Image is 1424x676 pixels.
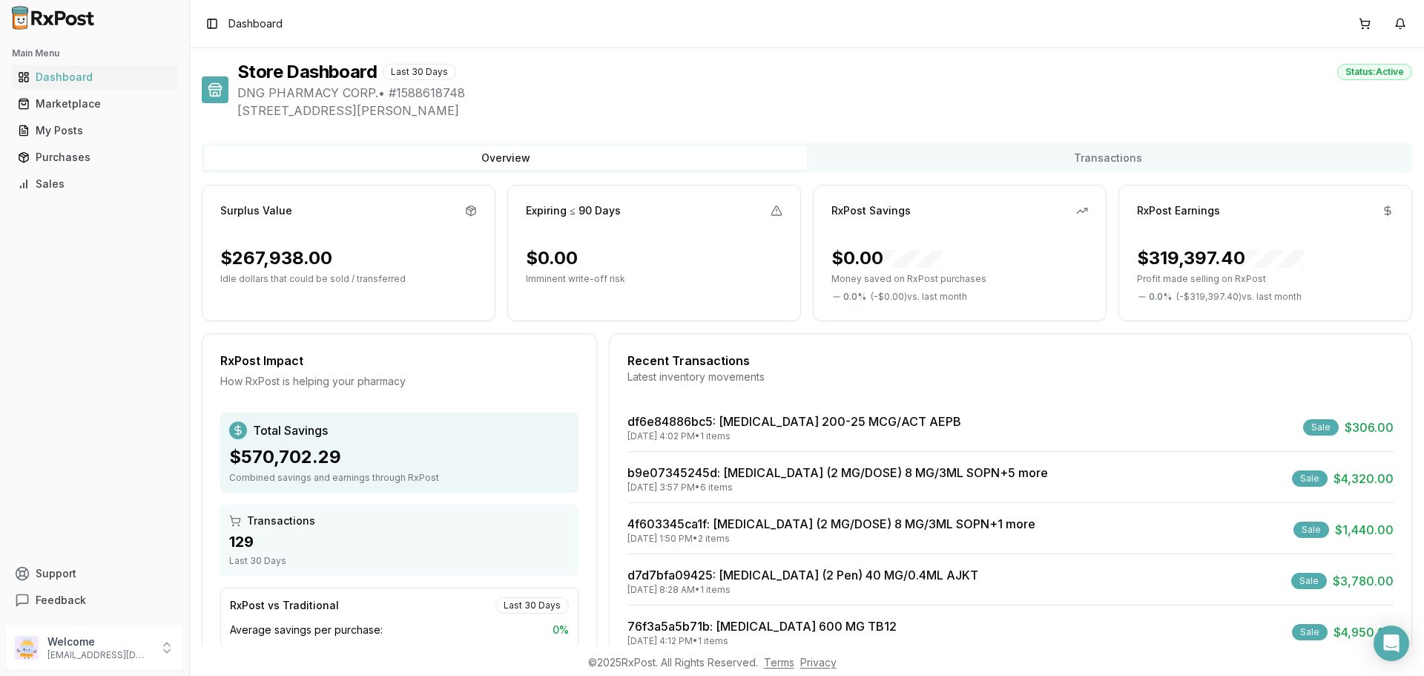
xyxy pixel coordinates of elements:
[6,6,101,30] img: RxPost Logo
[6,119,183,142] button: My Posts
[627,465,1048,480] a: b9e07345245d: [MEDICAL_DATA] (2 MG/DOSE) 8 MG/3ML SOPN+5 more
[229,445,570,469] div: $570,702.29
[627,584,978,596] div: [DATE] 8:28 AM • 1 items
[205,146,807,170] button: Overview
[237,102,1412,119] span: [STREET_ADDRESS][PERSON_NAME]
[1137,273,1394,285] p: Profit made selling on RxPost
[526,203,621,218] div: Expiring ≤ 90 Days
[1291,573,1327,589] div: Sale
[1345,419,1394,436] span: $306.00
[526,246,578,270] div: $0.00
[12,171,177,197] a: Sales
[12,91,177,117] a: Marketplace
[18,150,171,165] div: Purchases
[229,472,570,484] div: Combined savings and earnings through RxPost
[36,593,86,608] span: Feedback
[47,649,151,661] p: [EMAIL_ADDRESS][DOMAIN_NAME]
[627,568,978,583] a: d7d7bfa09425: [MEDICAL_DATA] (2 Pen) 40 MG/0.4ML AJKT
[627,516,1035,531] a: 4f603345ca1f: [MEDICAL_DATA] (2 MG/DOSE) 8 MG/3ML SOPN+1 more
[12,64,177,91] a: Dashboard
[220,352,578,370] div: RxPost Impact
[12,117,177,144] a: My Posts
[229,555,570,567] div: Last 30 Days
[831,273,1088,285] p: Money saved on RxPost purchases
[627,430,961,442] div: [DATE] 4:02 PM • 1 items
[871,291,967,303] span: ( - $0.00 ) vs. last month
[627,370,1394,384] div: Latest inventory movements
[627,482,1048,493] div: [DATE] 3:57 PM • 6 items
[1137,246,1305,270] div: $319,397.40
[627,414,961,429] a: df6e84886bc5: [MEDICAL_DATA] 200-25 MCG/ACT AEPB
[831,203,911,218] div: RxPost Savings
[627,619,897,634] a: 76f3a5a5b71b: [MEDICAL_DATA] 600 MG TB12
[230,598,339,613] div: RxPost vs Traditional
[6,587,183,614] button: Feedback
[831,246,943,270] div: $0.00
[627,352,1394,370] div: Recent Transactions
[220,203,292,218] div: Surplus Value
[1292,624,1328,640] div: Sale
[1176,291,1302,303] span: ( - $319,397.40 ) vs. last month
[807,146,1409,170] button: Transactions
[800,656,837,669] a: Privacy
[1374,626,1409,661] div: Open Intercom Messenger
[383,64,456,80] div: Last 30 Days
[843,291,866,303] span: 0.0 %
[18,96,171,111] div: Marketplace
[247,513,315,528] span: Transactions
[1293,522,1329,538] div: Sale
[253,421,328,439] span: Total Savings
[526,273,782,285] p: Imminent write-off risk
[6,172,183,196] button: Sales
[764,656,794,669] a: Terms
[228,16,283,31] span: Dashboard
[1149,291,1172,303] span: 0.0 %
[1137,203,1220,218] div: RxPost Earnings
[18,177,171,191] div: Sales
[627,533,1035,545] div: [DATE] 1:50 PM • 2 items
[47,634,151,649] p: Welcome
[6,560,183,587] button: Support
[15,636,39,660] img: User avatar
[1334,623,1394,641] span: $4,950.00
[230,623,383,637] span: Average savings per purchase:
[1335,521,1394,539] span: $1,440.00
[1337,64,1412,80] div: Status: Active
[229,531,570,552] div: 129
[220,273,477,285] p: Idle dollars that could be sold / transferred
[495,597,569,614] div: Last 30 Days
[1292,470,1328,487] div: Sale
[1303,419,1339,436] div: Sale
[627,635,897,647] div: [DATE] 4:12 PM • 1 items
[1333,572,1394,590] span: $3,780.00
[6,92,183,116] button: Marketplace
[220,374,578,389] div: How RxPost is helping your pharmacy
[237,84,1412,102] span: DNG PHARMACY CORP. • # 1588618748
[553,623,569,637] span: 0 %
[12,144,177,171] a: Purchases
[237,60,377,84] h1: Store Dashboard
[6,145,183,169] button: Purchases
[18,123,171,138] div: My Posts
[6,65,183,89] button: Dashboard
[18,70,171,85] div: Dashboard
[220,246,332,270] div: $267,938.00
[228,16,283,31] nav: breadcrumb
[1334,470,1394,488] span: $4,320.00
[12,47,177,59] h2: Main Menu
